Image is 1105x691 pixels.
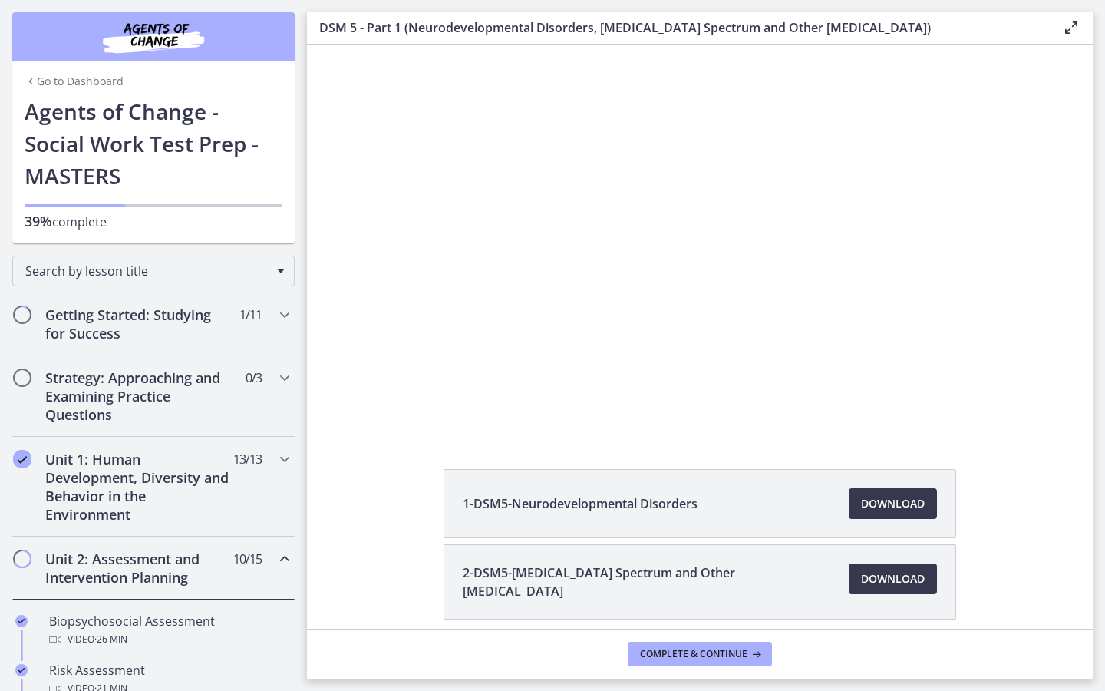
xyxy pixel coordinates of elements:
span: Download [861,570,925,588]
span: 13 / 13 [233,450,262,468]
h1: Agents of Change - Social Work Test Prep - MASTERS [25,95,282,192]
div: Biopsychosocial Assessment [49,612,289,649]
span: Download [861,494,925,513]
div: Video [49,630,289,649]
h2: Unit 1: Human Development, Diversity and Behavior in the Environment [45,450,233,524]
div: Search by lesson title [12,256,295,286]
i: Completed [15,615,28,627]
h2: Strategy: Approaching and Examining Practice Questions [45,369,233,424]
i: Completed [13,450,31,468]
h3: DSM 5 - Part 1 (Neurodevelopmental Disorders, [MEDICAL_DATA] Spectrum and Other [MEDICAL_DATA]) [319,18,1037,37]
span: Complete & continue [640,648,747,660]
span: 0 / 3 [246,369,262,387]
h2: Unit 2: Assessment and Intervention Planning [45,550,233,587]
span: 1 / 11 [239,306,262,324]
span: 2-DSM5-[MEDICAL_DATA] Spectrum and Other [MEDICAL_DATA] [463,564,830,600]
button: Complete & continue [628,642,772,666]
span: 39% [25,212,52,230]
i: Completed [15,664,28,676]
a: Go to Dashboard [25,74,124,89]
iframe: Video Lesson [307,45,1093,434]
span: Search by lesson title [25,263,269,279]
span: · 26 min [94,630,127,649]
span: 10 / 15 [233,550,262,568]
img: Agents of Change [61,18,246,55]
a: Download [849,488,937,519]
h2: Getting Started: Studying for Success [45,306,233,342]
p: complete [25,212,282,231]
span: 1-DSM5-Neurodevelopmental Disorders [463,494,698,513]
a: Download [849,564,937,594]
